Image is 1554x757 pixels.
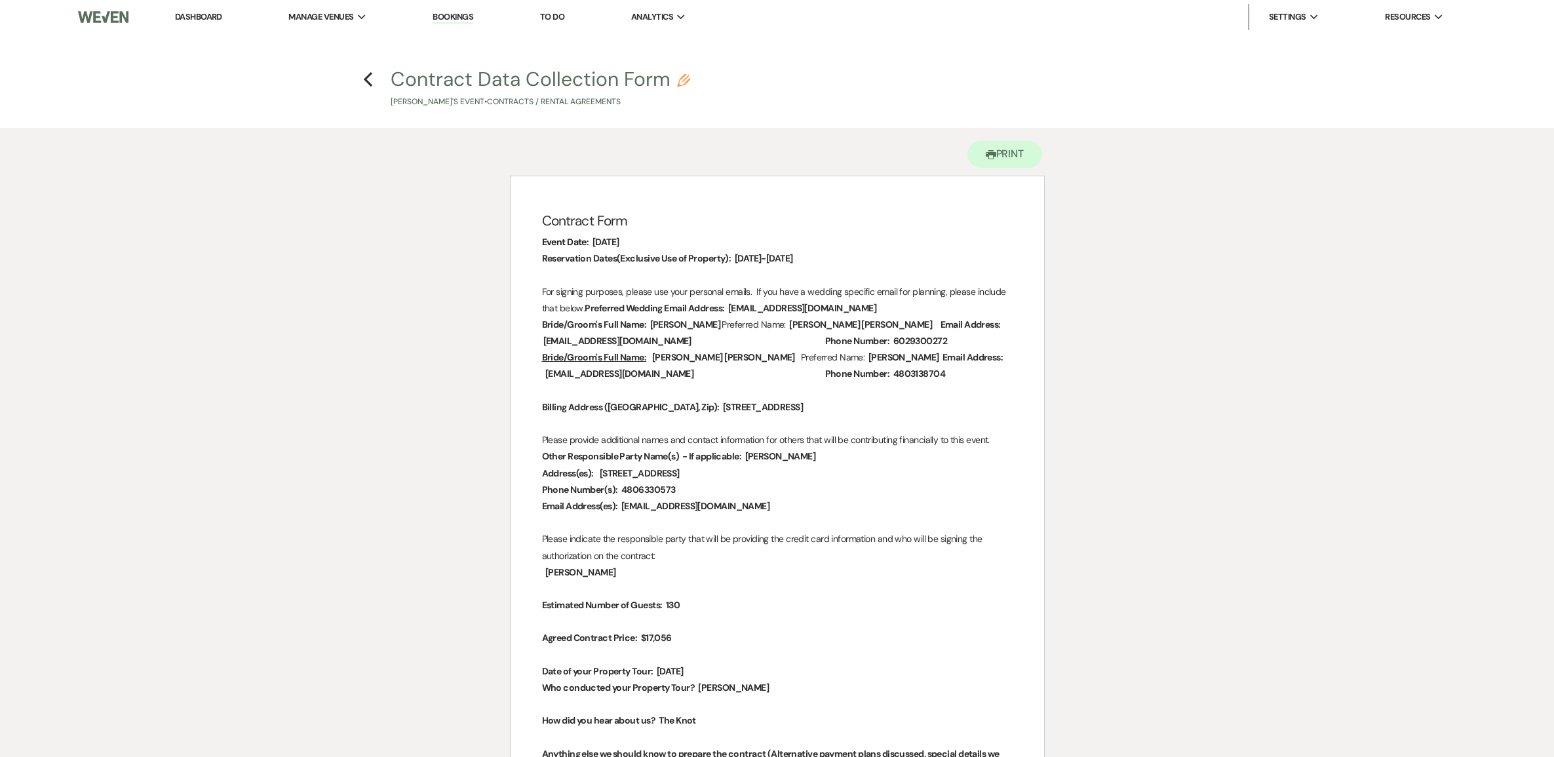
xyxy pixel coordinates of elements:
h2: Contract Form [542,209,1013,234]
button: Contract Data Collection Form[PERSON_NAME]'s Event•Contracts / Rental Agreements [391,69,690,108]
span: $17,056 [640,631,673,646]
span: Manage Venues [288,10,353,24]
strong: Email Address(es): [542,500,618,512]
strong: Other Responsible Party Name(s) - If applicable: [542,450,742,462]
strong: Email Address: [941,319,1001,330]
a: Bookings [433,11,473,24]
strong: Address(es): [542,467,594,479]
span: [PERSON_NAME] [697,680,770,695]
strong: Billing Address ([GEOGRAPHIC_DATA], Zip): [542,401,720,413]
strong: Phone Number(s): [542,484,618,495]
strong: Phone Number: [825,335,890,347]
span: The Knot [657,713,697,728]
span: [STREET_ADDRESS] [722,400,804,415]
span: [DATE] [591,235,621,250]
img: Weven Logo [78,3,128,31]
span: [STREET_ADDRESS] [598,466,681,481]
strong: How did you hear about us? [542,714,655,726]
span: [DATE] [655,664,685,679]
span: [EMAIL_ADDRESS][DOMAIN_NAME] [544,366,695,381]
span: 6029300272 [892,334,948,349]
strong: Agreed Contract Price: [542,632,638,644]
span: 130 [665,598,681,613]
p: Please indicate the responsible party that will be providing the credit card information and who ... [542,531,1013,564]
span: [PERSON_NAME] [867,350,941,365]
span: Settings [1269,10,1306,24]
span: [PERSON_NAME] [544,565,617,580]
span: Resources [1385,10,1430,24]
span: [EMAIL_ADDRESS][DOMAIN_NAME] [620,499,771,514]
strong: Date of your Property Tour: [542,665,653,677]
span: [PERSON_NAME] [649,317,722,332]
p: Preferred Name: [542,349,1013,382]
strong: Event Date: [542,236,589,248]
button: Print [967,141,1043,168]
strong: Phone Number: [825,368,890,379]
strong: Preferred Wedding Email Address: [585,302,724,314]
strong: Estimated Number of Guests: [542,599,663,611]
strong: Email Address: [942,351,1003,363]
span: [EMAIL_ADDRESS][DOMAIN_NAME] [727,301,878,316]
span: Analytics [631,10,673,24]
span: [PERSON_NAME] [PERSON_NAME] [788,317,933,332]
span: [PERSON_NAME] [PERSON_NAME] [651,350,796,365]
p: Please provide additional names and contact information for others that will be contributing fina... [542,432,1013,448]
strong: Who conducted your Property Tour? [542,682,695,693]
strong: Reservation Dates(Exclusive Use of Property): [542,252,731,264]
p: [PERSON_NAME]'s Event • Contracts / Rental Agreements [391,96,690,108]
span: [EMAIL_ADDRESS][DOMAIN_NAME] [542,334,693,349]
span: 4803138704 [892,366,946,381]
a: To Do [540,11,564,22]
span: [DATE]-[DATE] [733,251,794,266]
a: Dashboard [175,11,222,22]
p: Preferred Name: [542,317,1013,349]
u: Bride/Groom's Full Name: [542,351,647,363]
span: [PERSON_NAME] [744,449,817,464]
span: 4806330573 [620,482,676,497]
strong: Bride/Groom's Full Name: [542,319,647,330]
p: For signing purposes, please use your personal emails. If you have a wedding specific email for p... [542,284,1013,317]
